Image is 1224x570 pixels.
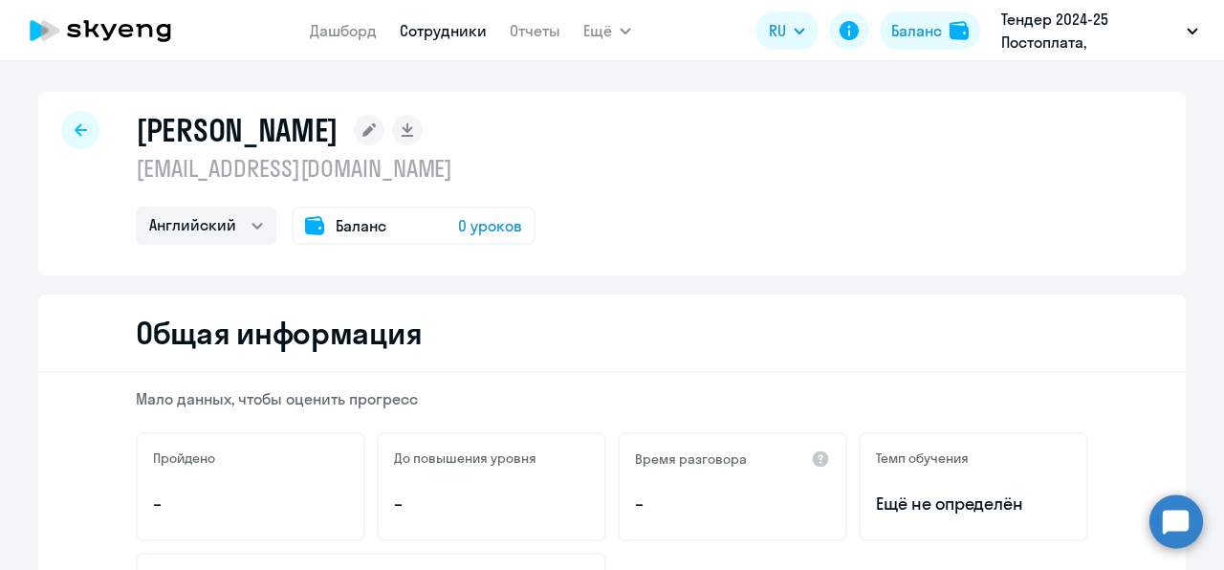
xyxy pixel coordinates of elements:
a: Отчеты [510,21,560,40]
a: Дашборд [310,21,377,40]
p: [EMAIL_ADDRESS][DOMAIN_NAME] [136,153,535,184]
h1: [PERSON_NAME] [136,111,339,149]
h2: Общая информация [136,314,422,352]
div: Баланс [891,19,942,42]
button: Ещё [583,11,631,50]
button: Балансbalance [880,11,980,50]
p: – [394,492,589,516]
button: RU [755,11,819,50]
a: Сотрудники [400,21,487,40]
p: Тендер 2024-25 Постоплата, [GEOGRAPHIC_DATA], ООО [1001,8,1179,54]
span: Ещё [583,19,612,42]
p: – [153,492,348,516]
p: Мало данных, чтобы оценить прогресс [136,388,1088,409]
img: balance [950,21,969,40]
p: – [635,492,830,516]
h5: Пройдено [153,449,215,467]
h5: Время разговора [635,450,747,468]
span: Баланс [336,214,386,237]
span: RU [769,19,786,42]
span: Ещё не определён [876,492,1071,516]
span: 0 уроков [458,214,522,237]
h5: До повышения уровня [394,449,536,467]
button: Тендер 2024-25 Постоплата, [GEOGRAPHIC_DATA], ООО [992,8,1208,54]
h5: Темп обучения [876,449,969,467]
